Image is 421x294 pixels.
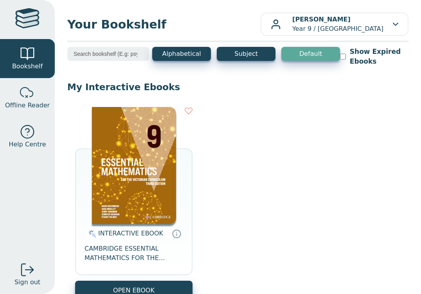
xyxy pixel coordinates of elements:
[152,47,211,61] button: Alphabetical
[350,47,408,66] label: Show Expired Ebooks
[5,101,50,110] span: Offline Reader
[67,47,149,61] input: Search bookshelf (E.g: psychology)
[217,47,275,61] button: Subject
[14,278,40,287] span: Sign out
[261,12,408,36] button: [PERSON_NAME]Year 9 / [GEOGRAPHIC_DATA]
[86,229,96,239] img: interactive.svg
[67,16,261,33] span: Your Bookshelf
[281,47,340,61] button: Default
[85,244,183,263] span: CAMBRIDGE ESSENTIAL MATHEMATICS FOR THE VICTORIAN CURRICULUM YEAR 9 EBOOK 3E
[9,140,46,149] span: Help Centre
[67,81,408,93] p: My Interactive Ebooks
[292,15,383,34] p: Year 9 / [GEOGRAPHIC_DATA]
[98,230,163,237] span: INTERACTIVE EBOOK
[92,107,176,224] img: 04b5599d-fef1-41b0-b233-59aa45d44596.png
[292,16,351,23] b: [PERSON_NAME]
[12,62,43,71] span: Bookshelf
[172,229,181,238] a: Interactive eBooks are accessed online via the publisher’s portal. They contain interactive resou...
